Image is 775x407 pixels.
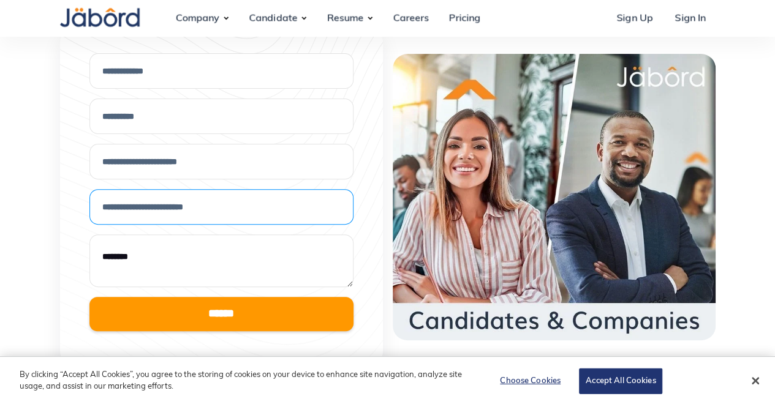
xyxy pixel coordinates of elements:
div: Company [165,2,229,35]
div: Candidate [239,2,307,35]
button: Choose Cookies [492,369,569,394]
img: Jabord [60,8,140,27]
div: Resume [317,2,373,35]
a: Sign Up [607,2,662,35]
button: Accept All Cookies [579,368,662,394]
a: Pricing [439,2,490,35]
a: Sign In [665,2,715,35]
img: Contact Us For Candidates & Companies [393,54,716,340]
button: Close [742,367,769,394]
p: By clicking “Accept All Cookies”, you agree to the storing of cookies on your device to enhance s... [20,369,465,393]
form: Contact Form [89,53,353,340]
a: Careers [383,2,439,35]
